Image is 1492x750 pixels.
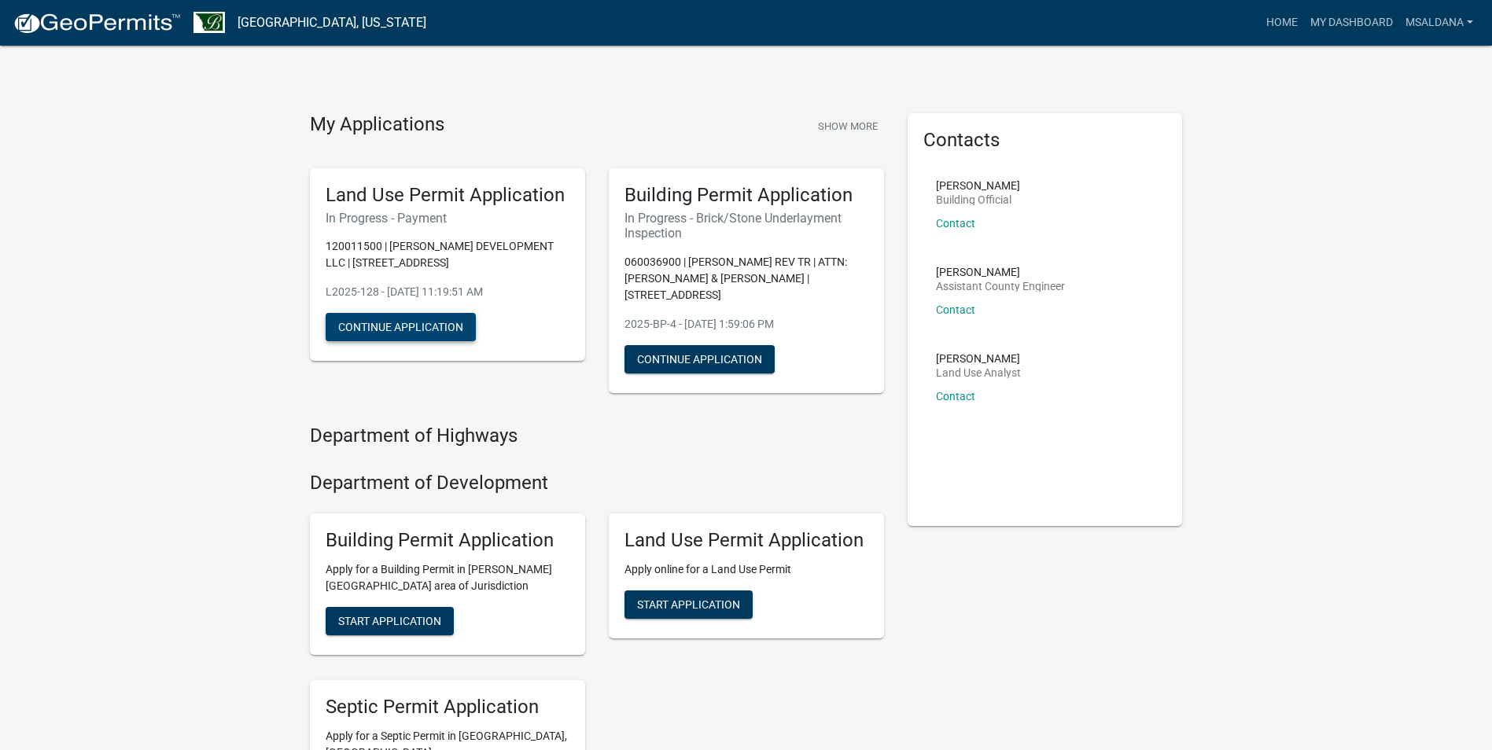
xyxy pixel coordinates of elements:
a: [GEOGRAPHIC_DATA], [US_STATE] [238,9,426,36]
h4: Department of Highways [310,425,884,447]
p: Assistant County Engineer [936,281,1065,292]
button: Start Application [624,590,753,619]
img: Benton County, Minnesota [193,12,225,33]
a: MSaldana [1399,8,1479,38]
button: Start Application [326,607,454,635]
span: Start Application [637,598,740,611]
p: Land Use Analyst [936,367,1021,378]
button: Continue Application [624,345,775,373]
p: Apply for a Building Permit in [PERSON_NAME][GEOGRAPHIC_DATA] area of Jurisdiction [326,561,569,594]
p: 2025-BP-4 - [DATE] 1:59:06 PM [624,316,868,333]
h5: Building Permit Application [326,529,569,552]
a: Contact [936,390,975,403]
p: Apply online for a Land Use Permit [624,561,868,578]
h6: In Progress - Brick/Stone Underlayment Inspection [624,211,868,241]
a: Contact [936,217,975,230]
p: 120011500 | [PERSON_NAME] DEVELOPMENT LLC | [STREET_ADDRESS] [326,238,569,271]
h5: Septic Permit Application [326,696,569,719]
p: L2025-128 - [DATE] 11:19:51 AM [326,284,569,300]
a: Home [1260,8,1304,38]
p: [PERSON_NAME] [936,180,1020,191]
span: Start Application [338,615,441,627]
h5: Contacts [923,129,1167,152]
a: My Dashboard [1304,8,1399,38]
h4: Department of Development [310,472,884,494]
h5: Building Permit Application [624,184,868,207]
h5: Land Use Permit Application [326,184,569,207]
p: 060036900 | [PERSON_NAME] REV TR | ATTN: [PERSON_NAME] & [PERSON_NAME] | [STREET_ADDRESS] [624,254,868,303]
p: Building Official [936,194,1020,205]
h5: Land Use Permit Application [624,529,868,552]
h6: In Progress - Payment [326,211,569,226]
p: [PERSON_NAME] [936,267,1065,278]
a: Contact [936,303,975,316]
button: Show More [812,113,884,139]
button: Continue Application [326,313,476,341]
h4: My Applications [310,113,444,137]
p: [PERSON_NAME] [936,353,1021,364]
